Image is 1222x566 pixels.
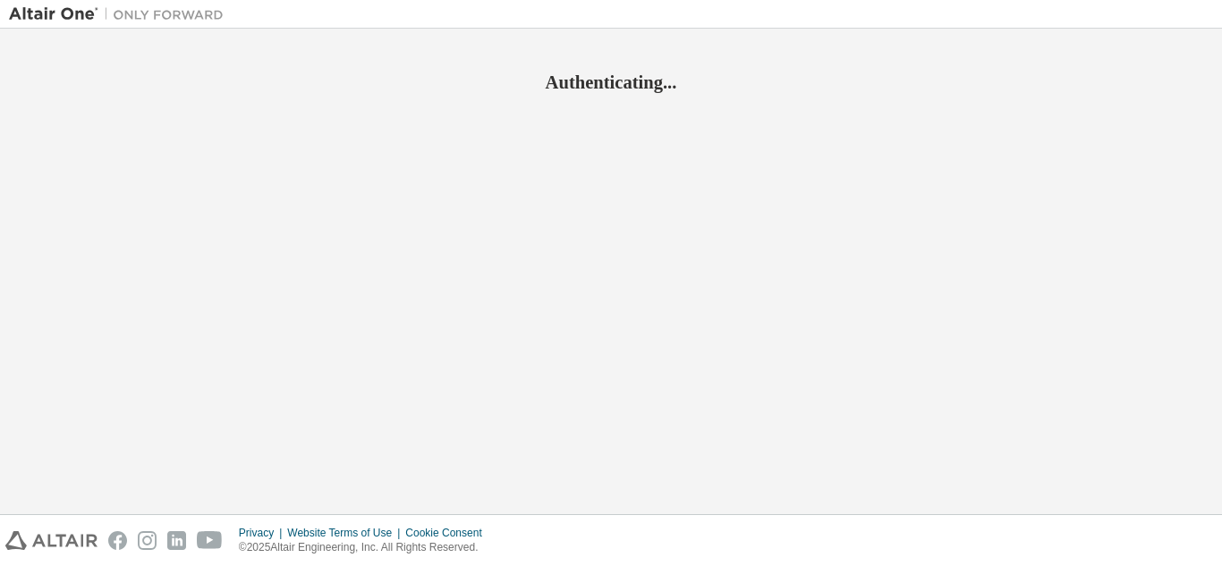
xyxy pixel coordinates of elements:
img: youtube.svg [197,531,223,550]
div: Privacy [239,526,287,540]
p: © 2025 Altair Engineering, Inc. All Rights Reserved. [239,540,493,555]
img: facebook.svg [108,531,127,550]
img: Altair One [9,5,233,23]
img: linkedin.svg [167,531,186,550]
img: altair_logo.svg [5,531,98,550]
div: Cookie Consent [405,526,492,540]
div: Website Terms of Use [287,526,405,540]
h2: Authenticating... [9,71,1213,94]
img: instagram.svg [138,531,157,550]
